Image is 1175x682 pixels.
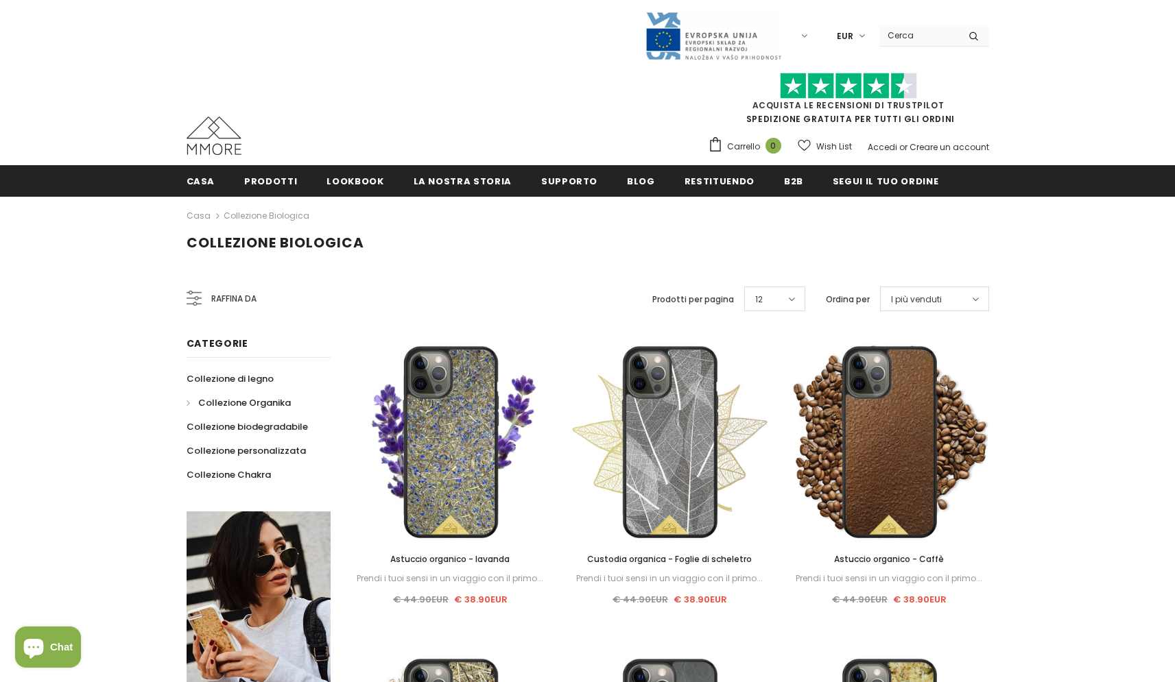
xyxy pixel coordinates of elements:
[798,134,852,158] a: Wish List
[224,210,309,221] a: Collezione biologica
[685,175,755,188] span: Restituendo
[187,420,308,433] span: Collezione biodegradabile
[645,29,782,41] a: Javni Razpis
[893,593,947,606] span: € 38.90EUR
[187,117,241,155] img: Casi MMORE
[414,175,512,188] span: La nostra storia
[351,552,550,567] a: Astuccio organico - lavanda
[187,391,291,415] a: Collezione Organika
[784,175,803,188] span: B2B
[393,593,449,606] span: € 44.90EUR
[784,165,803,196] a: B2B
[910,141,989,153] a: Creare un account
[837,29,853,43] span: EUR
[11,626,85,671] inbox-online-store-chat: Shopify online store chat
[627,175,655,188] span: Blog
[454,593,508,606] span: € 38.90EUR
[187,463,271,487] a: Collezione Chakra
[685,165,755,196] a: Restituendo
[187,175,215,188] span: Casa
[833,175,938,188] span: Segui il tuo ordine
[187,444,306,457] span: Collezione personalizzata
[414,165,512,196] a: La nostra storia
[708,136,788,157] a: Carrello 0
[899,141,907,153] span: or
[570,571,769,586] div: Prendi i tuoi sensi in un viaggio con il primo...
[327,175,383,188] span: Lookbook
[708,79,989,125] span: SPEDIZIONE GRATUITA PER TUTTI GLI ORDINI
[891,293,942,306] span: I più venduti
[645,11,782,61] img: Javni Razpis
[351,571,550,586] div: Prendi i tuoi sensi in un viaggio con il primo...
[187,208,211,224] a: Casa
[674,593,727,606] span: € 38.90EUR
[244,165,297,196] a: Prodotti
[244,175,297,188] span: Prodotti
[187,468,271,481] span: Collezione Chakra
[832,593,888,606] span: € 44.90EUR
[826,293,870,306] label: Ordina per
[541,165,597,196] a: supporto
[790,552,988,567] a: Astuccio organico - Caffè
[198,396,291,409] span: Collezione Organika
[587,553,752,565] span: Custodia organica - Foglie di scheletro
[834,553,944,565] span: Astuccio organico - Caffè
[211,291,257,306] span: Raffina da
[541,175,597,188] span: supporto
[727,140,760,154] span: Carrello
[879,25,958,45] input: Search Site
[187,372,274,385] span: Collezione di legno
[187,165,215,196] a: Casa
[652,293,734,306] label: Prodotti per pagina
[755,293,763,306] span: 12
[627,165,655,196] a: Blog
[780,73,917,99] img: Fidati di Pilot Stars
[187,439,306,463] a: Collezione personalizzata
[613,593,668,606] span: € 44.90EUR
[765,138,781,154] span: 0
[187,233,364,252] span: Collezione biologica
[187,337,248,350] span: Categorie
[752,99,945,111] a: Acquista le recensioni di TrustPilot
[868,141,897,153] a: Accedi
[833,165,938,196] a: Segui il tuo ordine
[816,140,852,154] span: Wish List
[390,553,510,565] span: Astuccio organico - lavanda
[790,571,988,586] div: Prendi i tuoi sensi in un viaggio con il primo...
[570,552,769,567] a: Custodia organica - Foglie di scheletro
[187,415,308,439] a: Collezione biodegradabile
[187,367,274,391] a: Collezione di legno
[327,165,383,196] a: Lookbook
